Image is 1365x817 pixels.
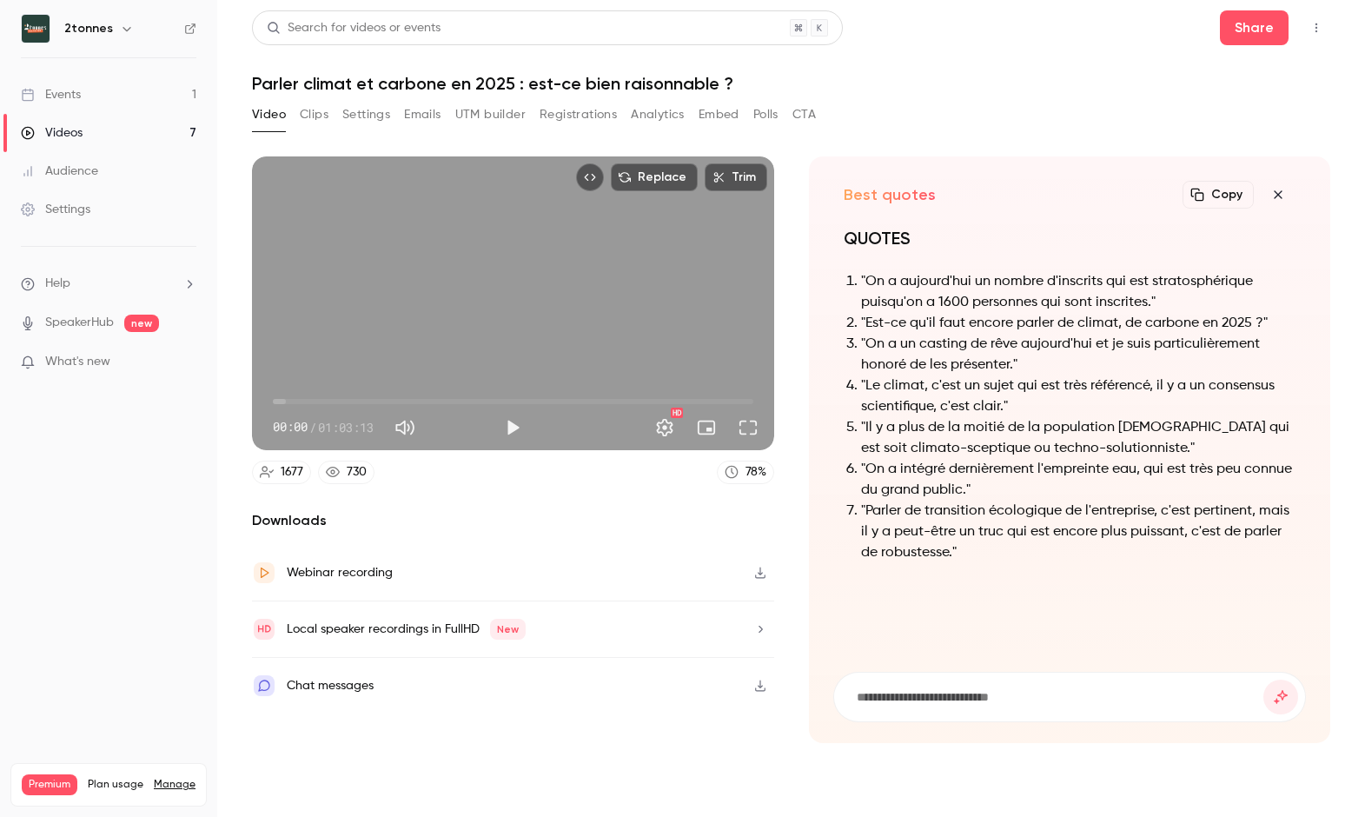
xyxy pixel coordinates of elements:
[844,184,936,205] h2: Best quotes
[342,101,390,129] button: Settings
[671,408,683,418] div: HD
[64,20,113,37] h6: 2tonnes
[861,313,1296,334] li: "Est-ce qu'il faut encore parler de climat, de carbone en 2025 ?"
[631,101,685,129] button: Analytics
[861,459,1296,501] li: "On a intégré dernièrement l'empreinte eau, qui est très peu connue du grand public."
[252,461,311,484] a: 1677
[1302,14,1330,42] button: Top Bar Actions
[647,410,682,445] button: Settings
[21,86,81,103] div: Events
[861,375,1296,417] li: "Le climat, c'est un sujet qui est très référencé, il y a un consensus scientifique, c'est clair."
[1220,10,1289,45] button: Share
[495,410,530,445] button: Play
[45,353,110,371] span: What's new
[287,619,526,640] div: Local speaker recordings in FullHD
[21,124,83,142] div: Videos
[287,562,393,583] div: Webinar recording
[154,778,195,792] a: Manage
[717,461,774,484] a: 78%
[124,315,159,332] span: new
[281,463,303,482] div: 1677
[753,101,779,129] button: Polls
[21,275,196,293] li: help-dropdown-opener
[611,163,698,191] button: Replace
[267,19,441,37] div: Search for videos or events
[347,463,367,482] div: 730
[309,418,316,436] span: /
[300,101,328,129] button: Clips
[689,410,724,445] button: Turn on miniplayer
[318,418,374,436] span: 01:03:13
[252,510,774,531] h2: Downloads
[844,226,1296,250] h1: QUOTES
[252,73,1330,94] h1: Parler climat et carbone en 2025 : est-ce bien raisonnable ?
[861,417,1296,459] li: "Il y a plus de la moitié de la population [DEMOGRAPHIC_DATA] qui est soit climato-sceptique ou t...
[490,619,526,640] span: New
[318,461,374,484] a: 730
[1183,181,1254,209] button: Copy
[273,418,308,436] span: 00:00
[45,314,114,332] a: SpeakerHub
[455,101,526,129] button: UTM builder
[404,101,441,129] button: Emails
[576,163,604,191] button: Embed video
[176,355,196,370] iframe: Noticeable Trigger
[21,163,98,180] div: Audience
[22,774,77,795] span: Premium
[731,410,765,445] button: Full screen
[21,201,90,218] div: Settings
[273,418,374,436] div: 00:00
[287,675,374,696] div: Chat messages
[861,271,1296,313] li: "On a aujourd'hui un nombre d'inscrits qui est stratosphérique puisqu'on a 1600 personnes qui son...
[699,101,739,129] button: Embed
[252,101,286,129] button: Video
[88,778,143,792] span: Plan usage
[861,334,1296,375] li: "On a un casting de rêve aujourd'hui et je suis particulièrement honoré de les présenter."
[45,275,70,293] span: Help
[388,410,422,445] button: Mute
[861,501,1296,563] li: "Parler de transition écologique de l'entreprise, c'est pertinent, mais il y a peut-être un truc ...
[540,101,617,129] button: Registrations
[745,463,766,482] div: 78 %
[792,101,816,129] button: CTA
[22,15,50,43] img: 2tonnes
[705,163,767,191] button: Trim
